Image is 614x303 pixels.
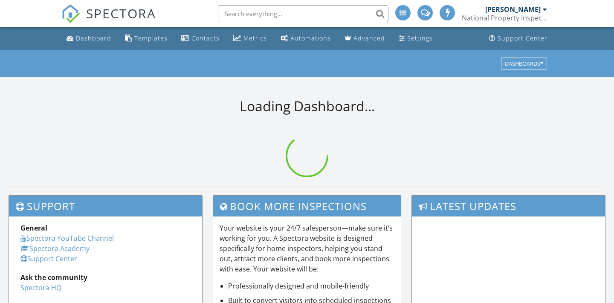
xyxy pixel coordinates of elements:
[20,272,191,283] div: Ask the community
[191,34,220,42] div: Contacts
[20,254,77,263] a: Support Center
[20,223,47,233] strong: General
[290,34,331,42] div: Automations
[505,61,543,66] div: Dashboards
[178,31,223,46] a: Contacts
[86,4,156,22] span: SPECTORA
[407,34,433,42] div: Settings
[9,196,202,216] h3: Support
[63,31,115,46] a: Dashboard
[498,34,547,42] div: Support Center
[228,281,395,291] li: Professionally designed and mobile-friendly
[485,5,541,14] div: [PERSON_NAME]
[134,34,168,42] div: Templates
[220,223,395,274] p: Your website is your 24/7 salesperson—make sure it’s working for you. A Spectora website is desig...
[412,196,605,216] h3: Latest Updates
[61,4,80,23] img: The Best Home Inspection Software - Spectora
[122,31,171,46] a: Templates
[61,12,156,29] a: SPECTORA
[486,31,551,46] a: Support Center
[462,14,547,22] div: National Property Inspections, Oceanside
[213,196,401,216] h3: Book More Inspections
[277,31,334,46] a: Automations (Basic)
[218,5,388,22] input: Search everything...
[243,34,267,42] div: Metrics
[353,34,385,42] div: Advanced
[20,283,61,292] a: Spectora HQ
[395,31,436,46] a: Settings
[230,31,270,46] a: Metrics
[341,31,388,46] a: Advanced
[501,58,547,69] button: Dashboards
[20,244,90,253] a: Spectora Academy
[20,234,114,243] a: Spectora YouTube Channel
[76,34,111,42] div: Dashboard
